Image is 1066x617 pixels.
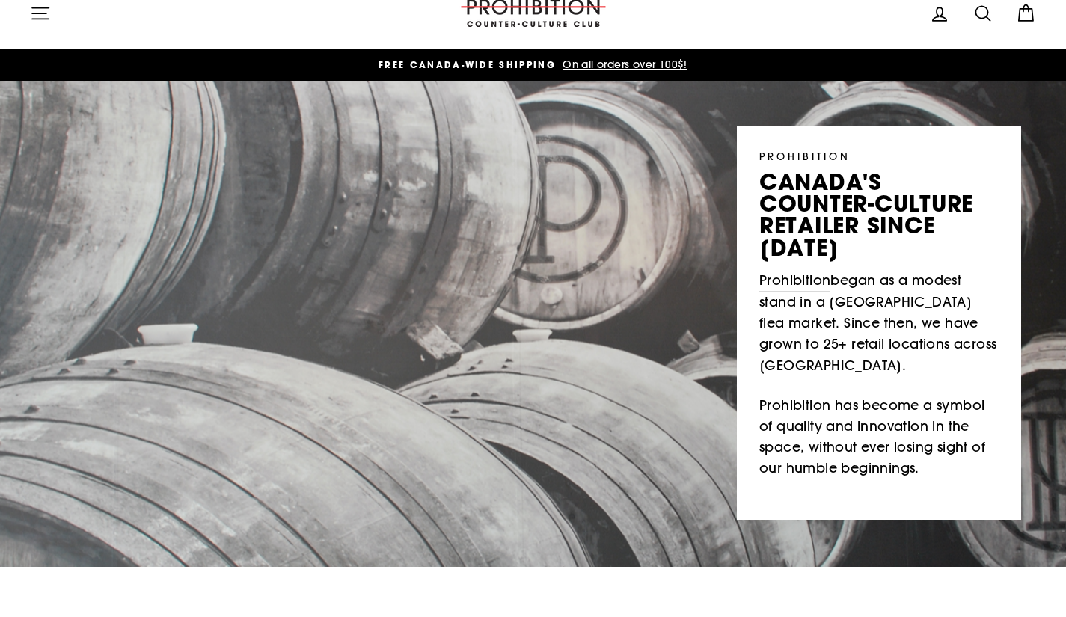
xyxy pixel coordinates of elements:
p: PROHIBITION [759,148,999,164]
span: FREE CANADA-WIDE SHIPPING [379,58,556,71]
p: Prohibition has become a symbol of quality and innovation in the space, without ever losing sight... [759,395,999,479]
a: Prohibition [759,270,830,292]
p: began as a modest stand in a [GEOGRAPHIC_DATA] flea market. Since then, we have grown to 25+ reta... [759,270,999,376]
span: On all orders over 100$! [559,58,687,71]
p: canada's counter-culture retailer since [DATE] [759,171,999,259]
a: FREE CANADA-WIDE SHIPPING On all orders over 100$! [34,57,1032,73]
